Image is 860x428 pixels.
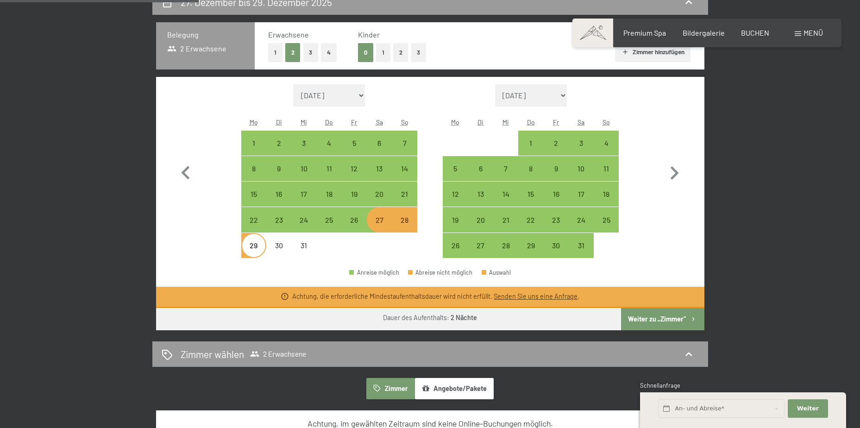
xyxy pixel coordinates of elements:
div: Anreise möglich [443,156,468,181]
div: Anreise möglich [468,207,493,232]
div: Mon Dec 15 2025 [241,182,266,207]
div: Anreise möglich [266,207,291,232]
abbr: Donnerstag [325,118,333,126]
div: 22 [519,216,542,239]
div: 9 [267,165,290,188]
div: Anreise möglich [569,207,594,232]
div: Anreise möglich [367,131,392,156]
div: 3 [292,139,315,163]
div: Anreise möglich [569,182,594,207]
div: Anreise möglich [291,207,316,232]
div: 4 [318,139,341,163]
div: Anreise möglich [543,207,568,232]
div: 10 [570,165,593,188]
div: Wed Jan 21 2026 [493,207,518,232]
div: 19 [444,216,467,239]
div: Mon Dec 01 2025 [241,131,266,156]
div: 30 [544,242,567,265]
div: Anreise möglich [317,182,342,207]
div: Fri Dec 12 2025 [342,156,367,181]
div: 28 [393,216,416,239]
div: Anreise möglich [518,182,543,207]
abbr: Dienstag [477,118,483,126]
abbr: Samstag [376,118,383,126]
div: 21 [494,216,517,239]
span: Menü [804,28,823,37]
div: Anreise möglich [493,182,518,207]
div: Thu Jan 01 2026 [518,131,543,156]
div: 1 [242,139,265,163]
div: Anreise möglich [569,131,594,156]
div: Anreise möglich [518,156,543,181]
div: 12 [343,165,366,188]
a: BUCHEN [741,28,769,37]
div: Anreise möglich [342,131,367,156]
div: Sat Jan 10 2026 [569,156,594,181]
div: 3 [570,139,593,163]
div: Tue Jan 13 2026 [468,182,493,207]
div: Sun Jan 18 2026 [594,182,619,207]
div: Sat Dec 20 2025 [367,182,392,207]
abbr: Samstag [578,118,584,126]
div: 27 [469,242,492,265]
div: Wed Jan 07 2026 [493,156,518,181]
div: Sun Jan 11 2026 [594,156,619,181]
button: 3 [303,43,319,62]
div: 4 [595,139,618,163]
div: Mon Jan 26 2026 [443,233,468,258]
div: 17 [292,190,315,214]
div: 29 [242,242,265,265]
div: 24 [570,216,593,239]
div: Mon Jan 05 2026 [443,156,468,181]
a: Bildergalerie [683,28,725,37]
div: Anreise möglich [518,207,543,232]
button: 0 [358,43,373,62]
div: Anreise möglich [241,182,266,207]
div: Tue Jan 06 2026 [468,156,493,181]
span: 2 Erwachsene [167,44,227,54]
div: Anreise möglich [367,207,392,232]
div: 15 [242,190,265,214]
div: Sat Jan 03 2026 [569,131,594,156]
div: Anreise möglich [569,233,594,258]
div: 12 [444,190,467,214]
button: 2 [393,43,408,62]
div: 13 [368,165,391,188]
div: Wed Jan 28 2026 [493,233,518,258]
div: Anreise möglich [594,156,619,181]
div: 25 [318,216,341,239]
div: Wed Jan 14 2026 [493,182,518,207]
div: Sun Jan 25 2026 [594,207,619,232]
div: 8 [519,165,542,188]
div: 27 [368,216,391,239]
div: Anreise möglich [241,207,266,232]
div: Tue Dec 16 2025 [266,182,291,207]
div: 6 [469,165,492,188]
div: Anreise möglich [266,156,291,181]
div: Anreise möglich [392,207,417,232]
div: Anreise möglich [266,131,291,156]
div: Anreise möglich [317,207,342,232]
button: Zimmer [366,378,414,399]
div: 7 [393,139,416,163]
div: 15 [519,190,542,214]
div: Wed Dec 03 2025 [291,131,316,156]
div: Anreise möglich [342,156,367,181]
button: 3 [411,43,427,62]
button: Vorheriger Monat [172,84,199,258]
div: Anreise möglich [241,156,266,181]
div: Anreise möglich [569,156,594,181]
button: Angebote/Pakete [415,378,494,399]
div: 17 [570,190,593,214]
button: Weiter zu „Zimmer“ [621,308,704,330]
div: Fri Jan 16 2026 [543,182,568,207]
div: Thu Dec 18 2025 [317,182,342,207]
div: Achtung, die erforderliche Mindestaufenthaltsdauer wird nicht erfüllt. . [292,292,579,301]
div: Anreise möglich [342,207,367,232]
div: 16 [267,190,290,214]
div: Anreise möglich [468,233,493,258]
div: Tue Dec 09 2025 [266,156,291,181]
div: Tue Dec 23 2025 [266,207,291,232]
div: Sun Jan 04 2026 [594,131,619,156]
